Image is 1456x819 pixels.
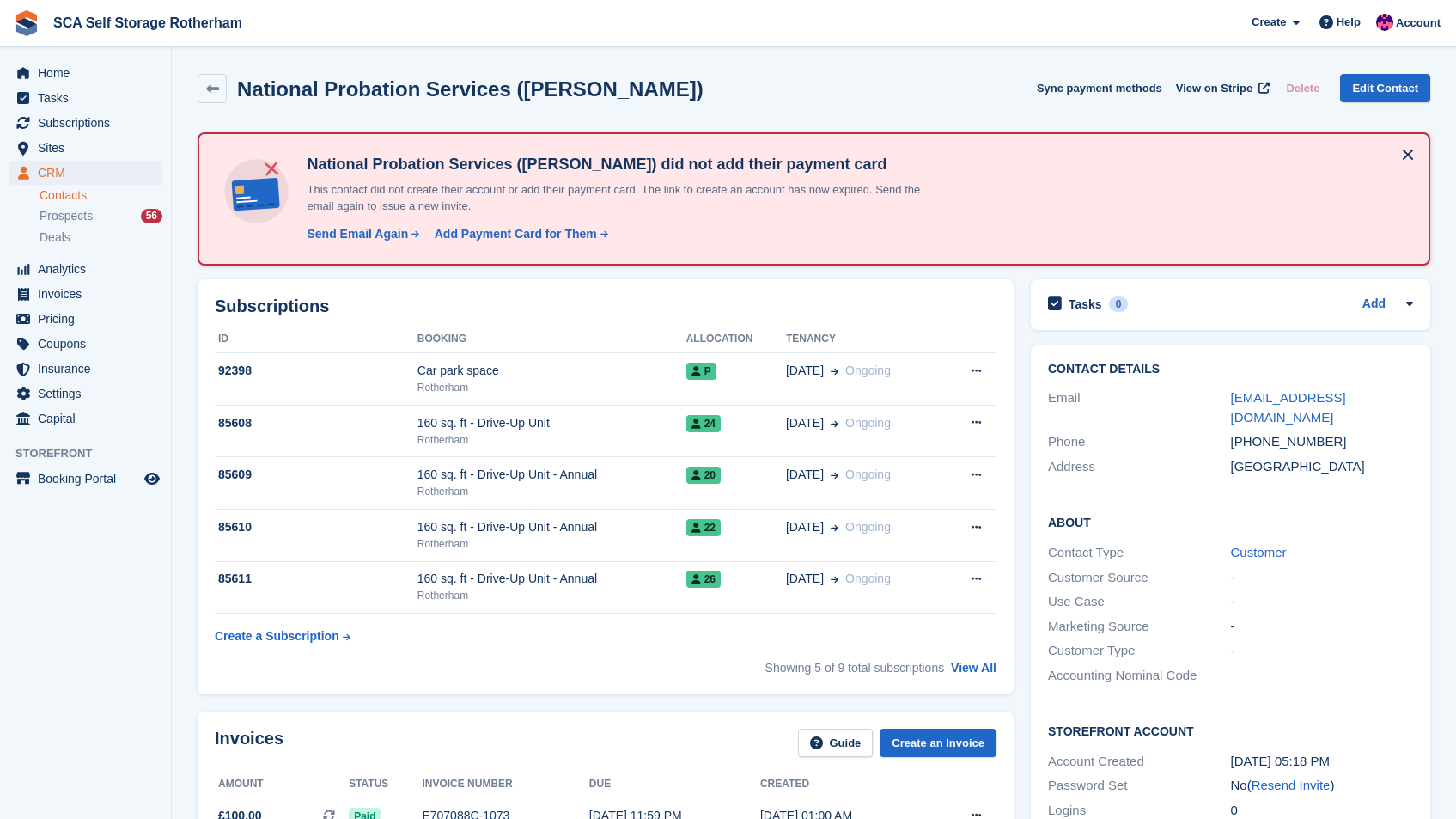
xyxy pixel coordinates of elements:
[9,307,162,331] a: menu
[38,86,141,110] span: Tasks
[9,406,162,431] a: menu
[1048,513,1413,530] h2: About
[845,520,891,534] span: Ongoing
[417,432,686,448] div: Rotherham
[686,326,786,353] th: Allocation
[686,415,721,432] span: 24
[1231,617,1414,637] div: -
[9,136,162,160] a: menu
[1340,74,1430,102] a: Edit Contact
[38,467,141,491] span: Booking Portal
[1231,776,1414,796] div: No
[38,282,141,306] span: Invoices
[417,362,686,380] div: Car park space
[1231,568,1414,588] div: -
[9,332,162,356] a: menu
[786,570,824,588] span: [DATE]
[1048,776,1231,796] div: Password Set
[38,257,141,281] span: Analytics
[1048,722,1413,739] h2: Storefront Account
[38,136,141,160] span: Sites
[215,627,339,645] div: Create a Subscription
[215,326,417,353] th: ID
[215,620,350,652] a: Create a Subscription
[1231,545,1287,559] a: Customer
[215,518,417,536] div: 85610
[1048,432,1231,452] div: Phone
[215,466,417,484] div: 85609
[417,518,686,536] div: 160 sq. ft - Drive-Up Unit - Annual
[1048,666,1231,686] div: Accounting Nominal Code
[349,771,422,798] th: Status
[417,414,686,432] div: 160 sq. ft - Drive-Up Unit
[417,536,686,552] div: Rotherham
[1231,752,1414,772] div: [DATE] 05:18 PM
[14,10,40,36] img: stora-icon-8386f47178a22dfd0bd8f6a31ec36ba5ce8667c1dd55bd0f319d3a0aa187defe.svg
[417,326,686,353] th: Booking
[417,588,686,603] div: Rotherham
[1247,778,1335,792] span: ( )
[38,61,141,85] span: Home
[786,326,942,353] th: Tenancy
[46,9,249,37] a: SCA Self Storage Rotherham
[1252,778,1331,792] a: Resend Invite
[215,729,283,757] h2: Invoices
[765,661,945,675] span: Showing 5 of 9 total subscriptions
[845,416,891,430] span: Ongoing
[1048,543,1231,563] div: Contact Type
[1048,592,1231,612] div: Use Case
[1169,74,1273,102] a: View on Stripe
[1048,641,1231,661] div: Customer Type
[9,282,162,306] a: menu
[1048,752,1231,772] div: Account Created
[1337,14,1361,31] span: Help
[1109,296,1129,312] div: 0
[786,362,824,380] span: [DATE]
[300,155,944,174] h4: National Probation Services ([PERSON_NAME]) did not add their payment card
[9,382,162,406] a: menu
[1231,641,1414,661] div: -
[9,467,162,491] a: menu
[40,229,162,247] a: Deals
[1048,363,1413,376] h2: Contact Details
[1396,15,1441,32] span: Account
[15,445,171,462] span: Storefront
[38,357,141,381] span: Insurance
[1279,74,1326,102] button: Delete
[686,519,721,536] span: 22
[417,380,686,395] div: Rotherham
[215,296,996,316] h2: Subscriptions
[9,111,162,135] a: menu
[589,771,760,798] th: Due
[1069,296,1102,312] h2: Tasks
[142,468,162,489] a: Preview store
[215,570,417,588] div: 85611
[880,729,996,757] a: Create an Invoice
[798,729,874,757] a: Guide
[951,661,996,675] a: View All
[40,229,70,246] span: Deals
[141,209,162,223] div: 56
[1376,14,1393,31] img: Sam Chapman
[38,382,141,406] span: Settings
[686,467,721,484] span: 20
[9,161,162,185] a: menu
[435,225,597,243] div: Add Payment Card for Them
[845,468,891,481] span: Ongoing
[1048,457,1231,477] div: Address
[215,362,417,380] div: 92398
[1231,432,1414,452] div: [PHONE_NUMBER]
[9,257,162,281] a: menu
[1231,390,1346,425] a: [EMAIL_ADDRESS][DOMAIN_NAME]
[38,406,141,431] span: Capital
[422,771,588,798] th: Invoice number
[40,207,162,225] a: Prospects 56
[417,484,686,499] div: Rotherham
[38,307,141,331] span: Pricing
[1048,388,1231,427] div: Email
[845,571,891,585] span: Ongoing
[1252,14,1286,31] span: Create
[38,111,141,135] span: Subscriptions
[1362,295,1386,315] a: Add
[9,357,162,381] a: menu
